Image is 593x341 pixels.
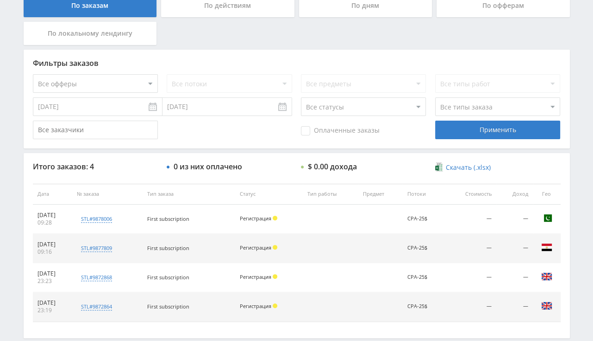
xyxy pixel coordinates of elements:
[240,215,271,222] span: Регистрация
[72,184,143,205] th: № заказа
[303,184,358,205] th: Тип работы
[496,234,532,263] td: —
[147,274,189,281] span: First subscription
[496,263,532,292] td: —
[143,184,235,205] th: Тип заказа
[240,302,271,309] span: Регистрация
[541,271,552,282] img: gbr.png
[37,212,68,219] div: [DATE]
[81,274,112,281] div: stl#9872868
[37,248,68,256] div: 09:16
[33,59,561,67] div: Фильтры заказов
[496,205,532,234] td: —
[407,245,440,251] div: CPA-25$
[235,184,303,205] th: Статус
[81,244,112,252] div: stl#9877809
[147,303,189,310] span: First subscription
[37,219,68,226] div: 09:28
[407,274,440,280] div: CPA-25$
[445,234,496,263] td: —
[24,22,157,45] div: По локальному лендингу
[308,162,357,171] div: $ 0.00 дохода
[496,292,532,322] td: —
[147,244,189,251] span: First subscription
[81,215,112,223] div: stl#9878006
[445,205,496,234] td: —
[445,292,496,322] td: —
[407,303,440,309] div: CPA-25$
[37,299,68,307] div: [DATE]
[435,163,491,172] a: Скачать (.xlsx)
[33,121,158,139] input: Все заказчики
[496,184,532,205] th: Доход
[273,216,277,220] span: Холд
[240,244,271,251] span: Регистрация
[541,300,552,311] img: gbr.png
[435,162,443,172] img: xlsx
[147,215,189,222] span: First subscription
[37,307,68,314] div: 23:19
[533,184,561,205] th: Гео
[445,263,496,292] td: —
[37,277,68,285] div: 23:23
[33,162,158,171] div: Итого заказов: 4
[445,184,496,205] th: Стоимость
[403,184,445,205] th: Потоки
[358,184,403,205] th: Предмет
[301,126,380,135] span: Оплаченные заказы
[435,121,560,139] div: Применить
[37,241,68,248] div: [DATE]
[541,242,552,253] img: egy.png
[273,245,277,250] span: Холд
[407,216,440,222] div: CPA-25$
[240,273,271,280] span: Регистрация
[446,164,491,171] span: Скачать (.xlsx)
[33,184,72,205] th: Дата
[37,270,68,277] div: [DATE]
[541,212,552,224] img: pak.png
[81,303,112,310] div: stl#9872864
[273,303,277,308] span: Холд
[174,162,242,171] div: 0 из них оплачено
[273,274,277,279] span: Холд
